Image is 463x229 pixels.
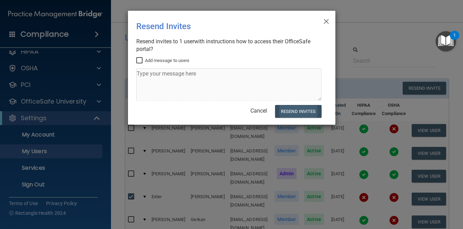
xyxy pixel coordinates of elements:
[136,38,321,53] div: Resend invites to 1 user with instructions how to access their OfficeSafe portal?
[136,58,144,63] input: Add message to users
[453,35,456,44] div: 1
[250,107,267,114] a: Cancel
[136,56,190,65] label: Add message to users
[436,31,456,52] button: Open Resource Center, 1 new notification
[323,14,329,27] span: ×
[136,16,299,36] div: Resend Invites
[275,105,321,118] button: Resend Invites
[343,180,455,208] iframe: Drift Widget Chat Controller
